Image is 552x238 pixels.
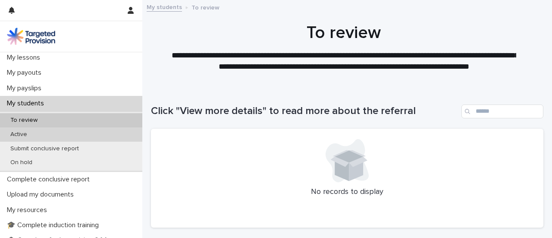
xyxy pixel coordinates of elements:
p: My students [3,99,51,108]
p: Active [3,131,34,138]
img: M5nRWzHhSzIhMunXDL62 [7,28,55,45]
h1: Click "View more details" to read more about the referral [151,105,458,117]
p: Submit conclusive report [3,145,86,152]
p: 🎓 Complete induction training [3,221,106,229]
a: My students [147,2,182,12]
p: No records to display [161,187,533,197]
p: Upload my documents [3,190,81,199]
input: Search [461,105,543,118]
p: My payslips [3,84,48,92]
p: Complete conclusive report [3,175,97,184]
p: My resources [3,206,54,214]
p: My payouts [3,69,48,77]
p: On hold [3,159,39,166]
h1: To review [151,22,537,43]
p: To review [3,117,44,124]
p: My lessons [3,54,47,62]
p: To review [191,2,220,12]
